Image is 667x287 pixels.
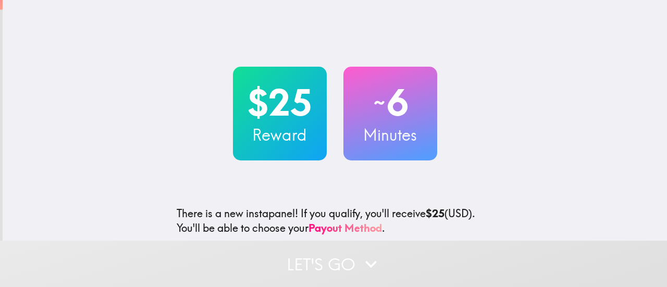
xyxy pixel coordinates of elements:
p: If you qualify, you'll receive (USD) . You'll be able to choose your . [177,206,493,235]
a: Payout Method [308,221,382,234]
span: There is a new instapanel! [177,207,298,220]
h2: $25 [233,81,327,124]
h3: Reward [233,124,327,146]
b: $25 [426,207,444,220]
span: ~ [372,87,387,118]
h3: Minutes [343,124,437,146]
h2: 6 [343,81,437,124]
